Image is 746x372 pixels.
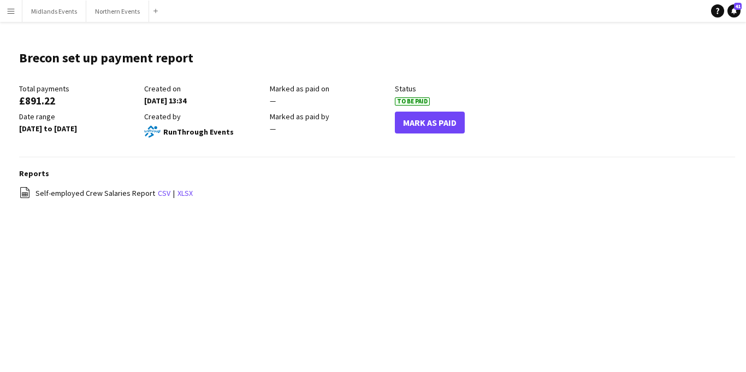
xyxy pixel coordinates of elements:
[19,124,139,133] div: [DATE] to [DATE]
[270,96,276,106] span: —
[19,112,139,121] div: Date range
[270,112,389,121] div: Marked as paid by
[19,96,139,106] div: £891.22
[19,50,193,66] h1: Brecon set up payment report
[144,112,264,121] div: Created by
[144,96,264,106] div: [DATE] 13:34
[727,4,741,18] a: 41
[35,188,155,198] span: Self-employed Crew Salaries Report
[177,188,193,198] a: xlsx
[734,3,742,10] span: 41
[158,188,170,198] a: csv
[395,112,465,133] button: Mark As Paid
[395,97,430,106] span: To Be Paid
[270,84,389,94] div: Marked as paid on
[144,84,264,94] div: Created on
[395,84,514,94] div: Status
[144,124,264,140] div: RunThrough Events
[19,84,139,94] div: Total payments
[19,187,735,200] div: |
[19,168,735,178] h3: Reports
[86,1,149,22] button: Northern Events
[22,1,86,22] button: Midlands Events
[270,124,276,133] span: —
